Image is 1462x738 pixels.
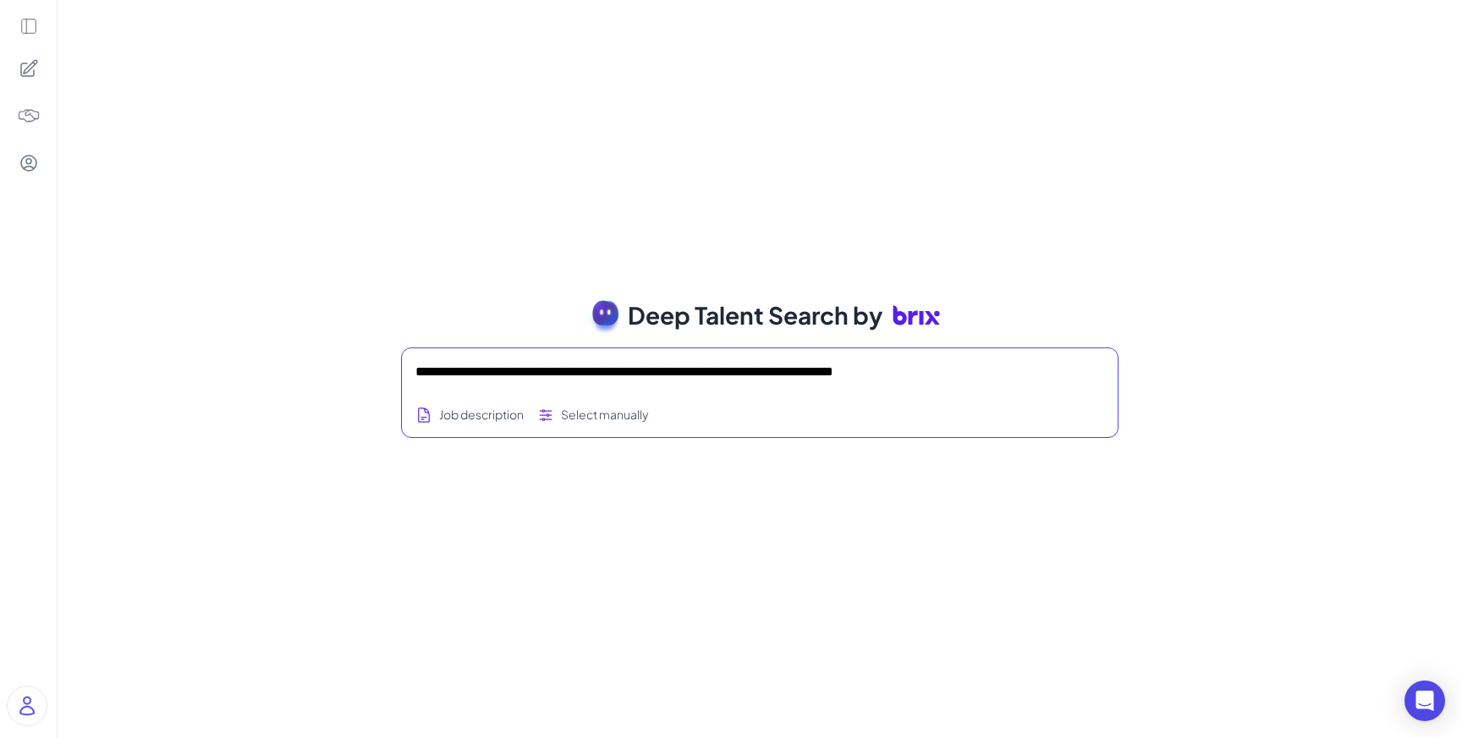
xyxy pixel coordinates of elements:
[628,298,882,333] span: Deep Talent Search by
[17,104,41,128] img: 4blF7nbYMBMHBwcHBwcHBwcHBwcHBwcHB4es+Bd0DLy0SdzEZwAAAABJRU5ErkJggg==
[8,686,47,725] img: user_logo.png
[537,399,648,430] button: Select filters manually
[415,399,524,430] button: Search using job description
[1404,681,1445,721] div: Open Intercom Messenger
